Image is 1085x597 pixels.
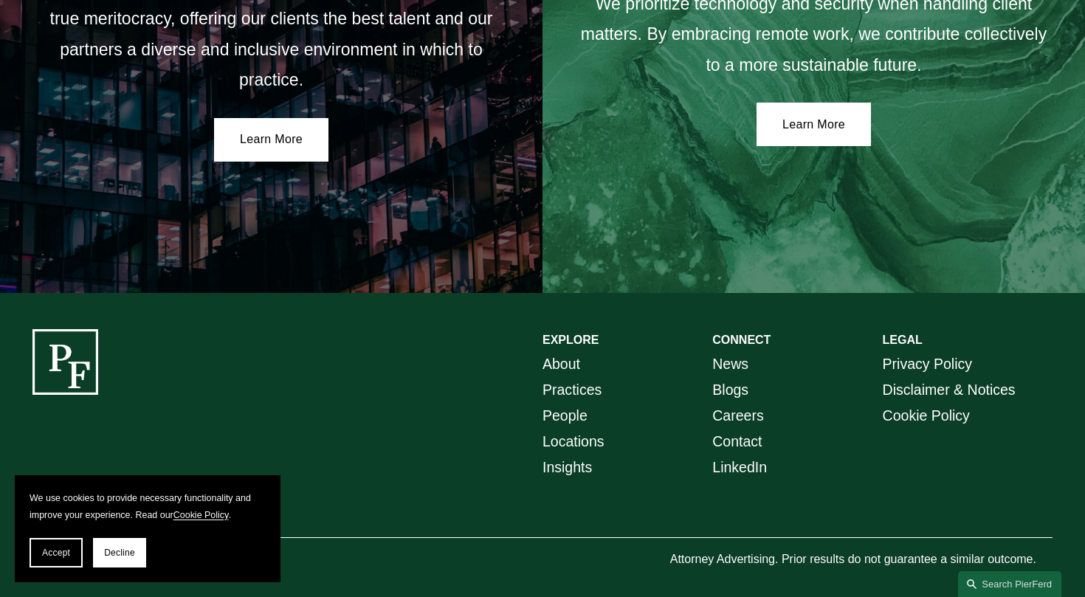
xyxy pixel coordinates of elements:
a: Cookie Policy [883,403,970,429]
a: About [542,351,580,377]
section: Cookie banner [15,475,280,582]
a: Search this site [958,571,1061,597]
a: Disclaimer & Notices [883,377,1016,403]
strong: EXPLORE [542,334,599,346]
a: Practices [542,377,602,403]
span: Accept [42,548,70,558]
button: Decline [93,538,146,567]
span: Decline [104,548,135,558]
a: Cookie Policy [173,510,229,520]
p: We use cookies to provide necessary functionality and improve your experience. Read our . [30,490,266,523]
a: Privacy Policy [883,351,972,377]
a: Learn More [214,118,328,162]
a: People [542,403,588,429]
a: News [712,351,748,377]
a: Insights [542,455,592,480]
a: Contact [712,429,762,455]
a: Careers [712,403,763,429]
a: Blogs [712,377,748,403]
a: LinkedIn [712,455,767,480]
a: Learn More [757,103,871,147]
button: Accept [30,538,83,567]
strong: LEGAL [883,334,923,346]
p: Attorney Advertising. Prior results do not guarantee a similar outcome. [670,549,1053,570]
a: Locations [542,429,604,455]
strong: CONNECT [712,334,771,346]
